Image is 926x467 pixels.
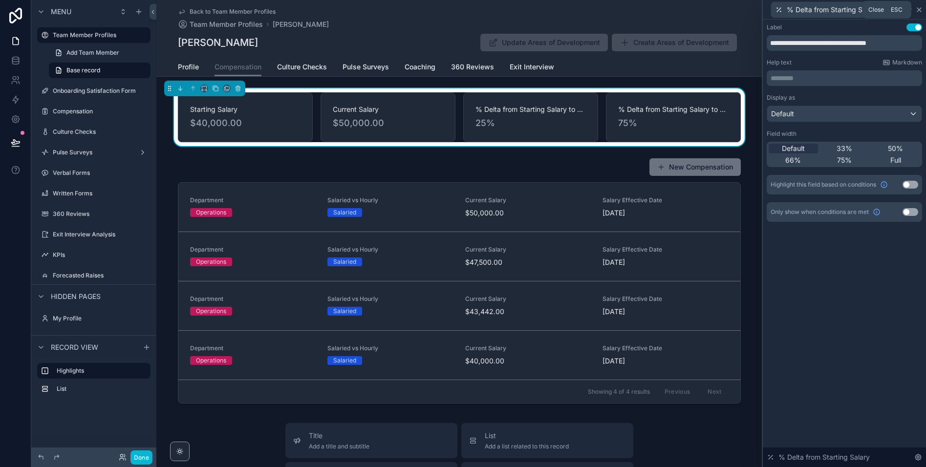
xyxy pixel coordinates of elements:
a: Culture Checks [37,124,151,140]
a: Written Forms [37,186,151,201]
label: Forecasted Raises [53,272,149,279]
span: Record view [51,342,98,352]
a: Pulse Surveys [37,145,151,160]
span: Default [771,109,794,119]
span: Markdown [892,59,922,66]
a: Compensation [215,58,261,77]
label: List [57,385,147,393]
label: Culture Checks [53,128,149,136]
span: 50% [888,144,903,153]
span: Showing 4 of 4 results [588,388,650,396]
a: Exit Interview [510,58,554,78]
a: Compensation [37,104,151,119]
span: Close [868,6,884,14]
a: Verbal Forms [37,165,151,181]
span: Culture Checks [277,62,327,72]
a: Add Team Member [49,45,151,61]
div: Label [767,23,782,31]
a: 360 Reviews [37,206,151,222]
span: % Delta from Starting Salary to Forecasted [618,105,729,114]
span: List [485,431,569,441]
span: 25% [475,116,586,130]
label: KPIs [53,251,149,259]
span: Hidden pages [51,292,101,301]
span: Pulse Surveys [343,62,389,72]
button: TitleAdd a title and subtitle [285,423,457,458]
span: 33% [837,144,852,153]
span: % Delta from Starting Salary [778,452,870,462]
span: Back to Team Member Profiles [190,8,276,16]
label: Display as [767,94,795,102]
label: Highlights [57,367,143,375]
label: Exit Interview Analysis [53,231,149,238]
a: Team Member Profiles [178,20,263,29]
span: Menu [51,7,71,17]
label: Help text [767,59,792,66]
a: Back to Team Member Profiles [178,8,276,16]
span: Add Team Member [66,49,119,57]
a: Markdown [883,59,922,66]
span: 66% [785,155,801,165]
label: Written Forms [53,190,149,197]
label: 360 Reviews [53,210,149,218]
span: Profile [178,62,199,72]
label: Onboarding Satisfaction Form [53,87,149,95]
a: Base record [49,63,151,78]
span: Esc [889,6,904,14]
span: $50,000.00 [333,116,443,130]
a: Culture Checks [277,58,327,78]
a: 360 Reviews [451,58,494,78]
label: Team Member Profiles [53,31,145,39]
span: Starting Salary [190,105,301,114]
span: Add a title and subtitle [309,443,369,450]
label: My Profile [53,315,149,322]
span: Coaching [405,62,435,72]
span: 75% [618,116,729,130]
span: 360 Reviews [451,62,494,72]
button: Done [130,450,152,465]
a: KPIs [37,247,151,263]
label: Field width [767,130,797,138]
span: Team Member Profiles [190,20,263,29]
div: scrollable content [31,359,156,406]
span: Base record [66,66,100,74]
span: Exit Interview [510,62,554,72]
span: Full [890,155,901,165]
a: Profile [178,58,199,78]
h1: [PERSON_NAME] [178,36,258,49]
span: Highlight this field based on conditions [771,181,876,189]
a: Exit Interview Analysis [37,227,151,242]
a: Onboarding Satisfaction Form [37,83,151,99]
button: Default [767,106,922,122]
span: Title [309,431,369,441]
a: Coaching [405,58,435,78]
a: Forecasted Raises [37,268,151,283]
span: $40,000.00 [190,116,301,130]
a: Team Member Profiles [37,27,151,43]
button: % Delta from Starting Salary [771,1,888,18]
label: Pulse Surveys [53,149,135,156]
span: Default [782,144,805,153]
span: 75% [837,155,852,165]
span: Compensation [215,62,261,72]
span: Current Salary [333,105,443,114]
a: Pulse Surveys [343,58,389,78]
label: Verbal Forms [53,169,149,177]
button: ListAdd a list related to this record [461,423,633,458]
a: My Profile [37,311,151,326]
span: % Delta from Starting Salary [787,5,875,15]
span: % Delta from Starting Salary to Current [475,105,586,114]
a: [PERSON_NAME] [273,20,329,29]
span: Only show when conditions are met [771,208,869,216]
div: scrollable content [767,70,922,86]
span: Add a list related to this record [485,443,569,450]
label: Compensation [53,107,149,115]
